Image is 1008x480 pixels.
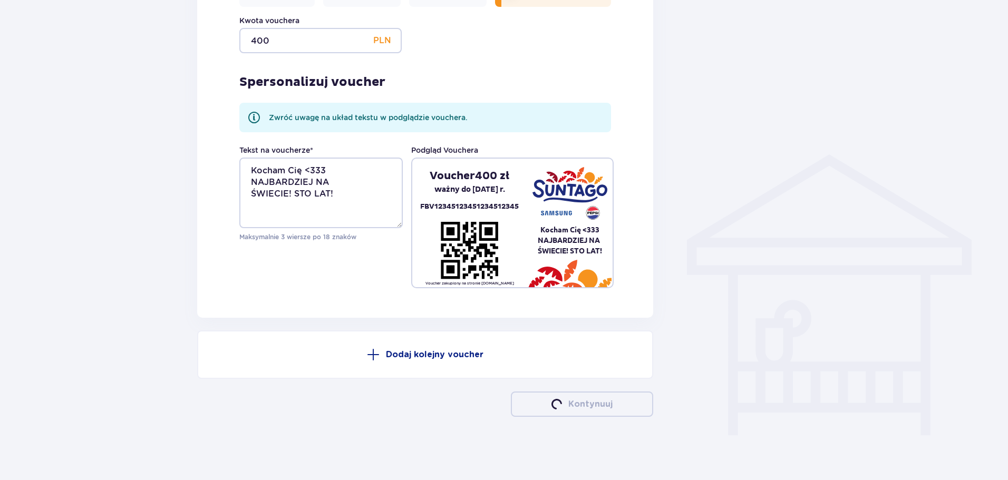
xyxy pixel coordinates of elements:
p: ważny do [DATE] r. [434,183,505,197]
button: loaderKontynuuj [511,391,653,417]
p: Spersonalizuj voucher [239,74,385,90]
p: Maksymalnie 3 wiersze po 18 znaków [239,232,403,242]
p: Voucher 400 zł [430,169,509,183]
label: Tekst na voucherze * [239,145,313,155]
img: loader [549,397,563,411]
p: FBV12345123451234512345 [420,201,519,213]
textarea: Kocham Cię <333 NAJBARDZIEJ NA ŚWIECIE! STO LAT! [239,158,403,228]
p: Voucher zakupiony na stronie [DOMAIN_NAME] [425,281,514,286]
p: Podgląd Vouchera [411,145,478,155]
label: Kwota vouchera [239,15,299,26]
pre: Kocham Cię <333 NAJBARDZIEJ NA ŚWIECIE! STO LAT! [527,224,613,256]
p: PLN [373,28,391,53]
p: Dodaj kolejny voucher [386,349,483,360]
button: Dodaj kolejny voucher [197,330,653,379]
img: Suntago - Samsung - Pepsi [532,167,607,220]
p: Kontynuuj [568,398,613,410]
p: Zwróć uwagę na układ tekstu w podglądzie vouchera. [269,112,468,123]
